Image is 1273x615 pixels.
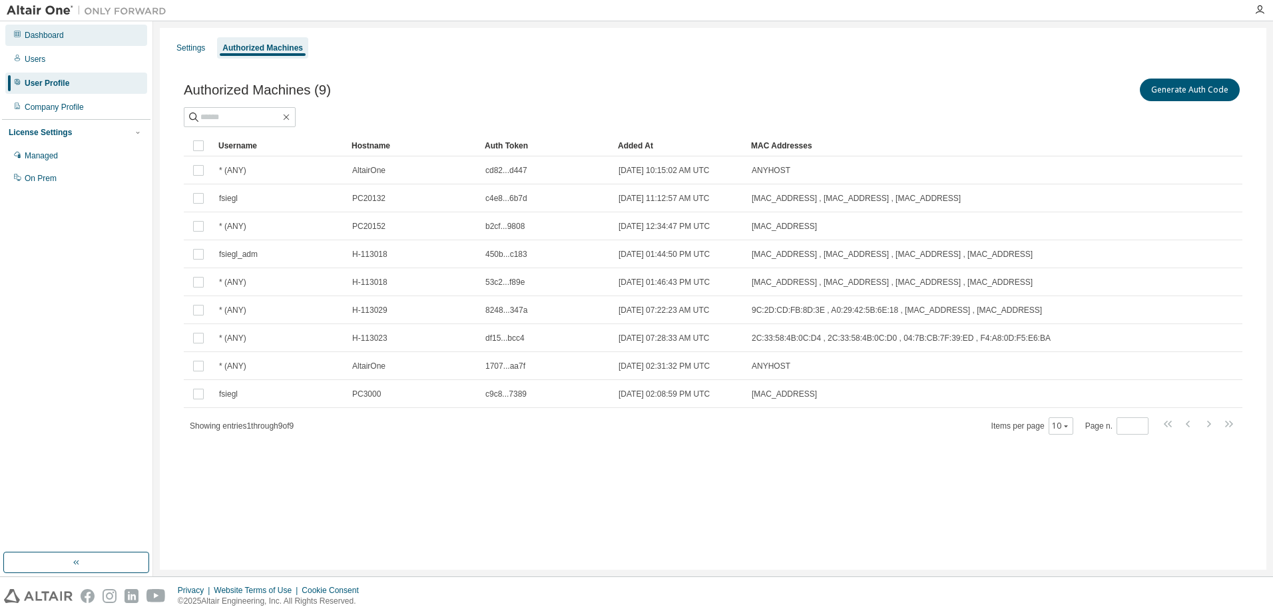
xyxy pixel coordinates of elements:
div: Cookie Consent [302,585,366,596]
span: H-113029 [352,305,387,315]
span: [MAC_ADDRESS] , [MAC_ADDRESS] , [MAC_ADDRESS] , [MAC_ADDRESS] [752,277,1033,288]
img: altair_logo.svg [4,589,73,603]
span: [DATE] 01:44:50 PM UTC [619,249,710,260]
div: Authorized Machines [222,43,303,53]
span: PC20152 [352,221,385,232]
span: H-113018 [352,277,387,288]
div: License Settings [9,127,72,138]
span: cd82...d447 [485,165,527,176]
span: ANYHOST [752,165,790,176]
span: * (ANY) [219,361,246,371]
span: Page n. [1085,417,1148,435]
span: 1707...aa7f [485,361,525,371]
span: * (ANY) [219,221,246,232]
span: H-113018 [352,249,387,260]
span: [MAC_ADDRESS] [752,221,817,232]
span: 53c2...f89e [485,277,525,288]
span: 2C:33:58:4B:0C:D4 , 2C:33:58:4B:0C:D0 , 04:7B:CB:7F:39:ED , F4:A8:0D:F5:E6:BA [752,333,1051,343]
div: Website Terms of Use [214,585,302,596]
div: Company Profile [25,102,84,112]
span: [DATE] 07:22:23 AM UTC [619,305,710,315]
div: Added At [618,135,740,156]
p: © 2025 Altair Engineering, Inc. All Rights Reserved. [178,596,367,607]
img: facebook.svg [81,589,95,603]
button: 10 [1052,421,1070,431]
span: H-113023 [352,333,387,343]
div: Privacy [178,585,214,596]
button: Generate Auth Code [1140,79,1240,101]
span: [MAC_ADDRESS] [752,389,817,399]
div: Settings [176,43,205,53]
span: 8248...347a [485,305,527,315]
img: instagram.svg [103,589,117,603]
span: fsiegl [219,389,238,399]
span: [DATE] 11:12:57 AM UTC [619,193,710,204]
img: youtube.svg [146,589,166,603]
span: * (ANY) [219,305,246,315]
span: c9c8...7389 [485,389,527,399]
span: [DATE] 02:31:32 PM UTC [619,361,710,371]
span: [DATE] 01:46:43 PM UTC [619,277,710,288]
span: b2cf...9808 [485,221,525,232]
span: 450b...c183 [485,249,527,260]
div: User Profile [25,78,69,89]
span: * (ANY) [219,333,246,343]
span: AltairOne [352,361,385,371]
div: Hostname [352,135,474,156]
div: Managed [25,150,58,161]
span: * (ANY) [219,165,246,176]
span: [DATE] 12:34:47 PM UTC [619,221,710,232]
span: [MAC_ADDRESS] , [MAC_ADDRESS] , [MAC_ADDRESS] , [MAC_ADDRESS] [752,249,1033,260]
div: Users [25,54,45,65]
span: AltairOne [352,165,385,176]
div: Auth Token [485,135,607,156]
div: MAC Addresses [751,135,1103,156]
span: Authorized Machines (9) [184,83,331,98]
div: Username [218,135,341,156]
span: PC3000 [352,389,381,399]
span: [DATE] 10:15:02 AM UTC [619,165,710,176]
span: [DATE] 02:08:59 PM UTC [619,389,710,399]
span: [MAC_ADDRESS] , [MAC_ADDRESS] , [MAC_ADDRESS] [752,193,961,204]
img: linkedin.svg [125,589,138,603]
span: PC20132 [352,193,385,204]
span: Items per page [991,417,1073,435]
span: ANYHOST [752,361,790,371]
span: fsiegl_adm [219,249,258,260]
div: Dashboard [25,30,64,41]
span: [DATE] 07:28:33 AM UTC [619,333,710,343]
span: df15...bcc4 [485,333,525,343]
span: Showing entries 1 through 9 of 9 [190,421,294,431]
span: 9C:2D:CD:FB:8D:3E , A0:29:42:5B:6E:18 , [MAC_ADDRESS] , [MAC_ADDRESS] [752,305,1042,315]
span: fsiegl [219,193,238,204]
img: Altair One [7,4,173,17]
span: * (ANY) [219,277,246,288]
span: c4e8...6b7d [485,193,527,204]
div: On Prem [25,173,57,184]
